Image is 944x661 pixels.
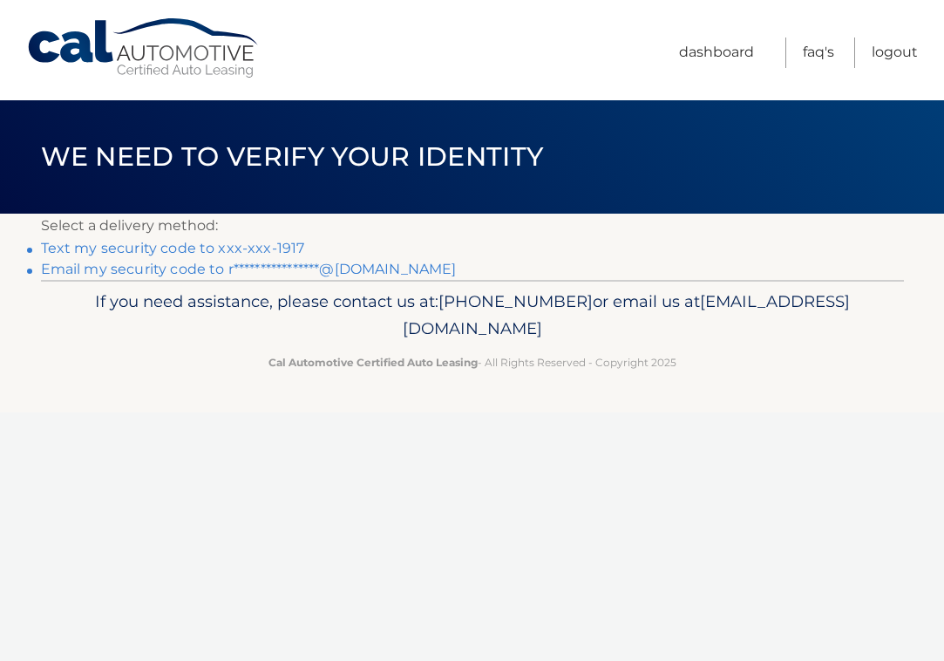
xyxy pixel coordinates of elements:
span: We need to verify your identity [41,140,544,173]
a: Dashboard [679,37,754,68]
a: Text my security code to xxx-xxx-1917 [41,240,305,256]
p: If you need assistance, please contact us at: or email us at [67,288,878,344]
a: Logout [872,37,918,68]
p: - All Rights Reserved - Copyright 2025 [67,353,878,371]
strong: Cal Automotive Certified Auto Leasing [268,356,478,369]
a: FAQ's [803,37,834,68]
p: Select a delivery method: [41,214,904,238]
a: Cal Automotive [26,17,261,79]
span: [PHONE_NUMBER] [438,291,593,311]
